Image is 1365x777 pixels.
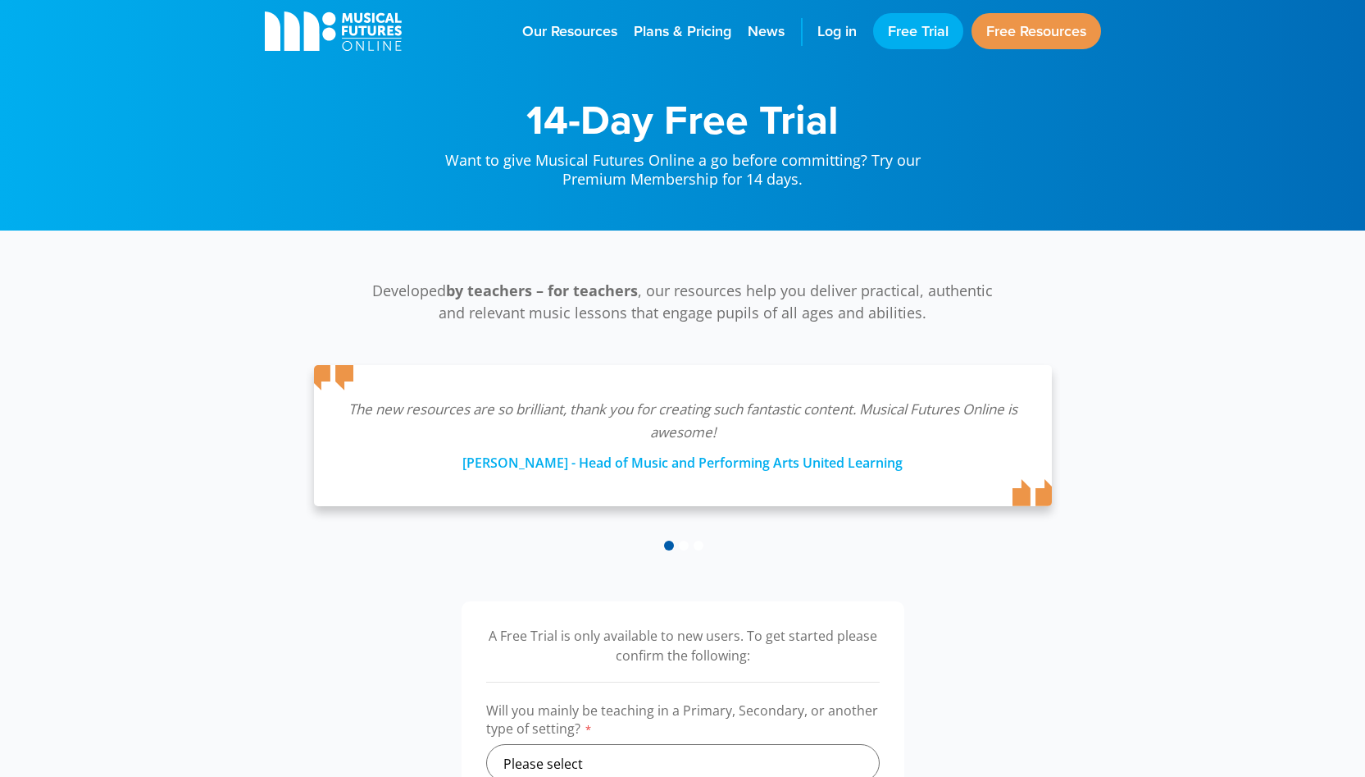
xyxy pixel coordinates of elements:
strong: by teachers – for teachers [446,281,638,300]
span: News [748,21,785,43]
p: A Free Trial is only available to new users. To get started please confirm the following: [486,626,880,665]
p: Developed , our resources help you deliver practical, authentic and relevant music lessons that e... [363,280,1003,324]
label: Will you mainly be teaching in a Primary, Secondary, or another type of setting? [486,702,880,744]
a: Free Resources [971,13,1101,49]
a: Free Trial [873,13,963,49]
span: Our Resources [522,21,617,43]
span: Log in [817,21,857,43]
p: Want to give Musical Futures Online a go before committing? Try our Premium Membership for 14 days. [429,139,937,190]
p: The new resources are so brilliant, thank you for creating such fantastic content. Musical Future... [347,398,1019,444]
h1: 14-Day Free Trial [429,98,937,139]
div: [PERSON_NAME] - Head of Music and Performing Arts United Learning [347,444,1019,473]
span: Plans & Pricing [634,21,731,43]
